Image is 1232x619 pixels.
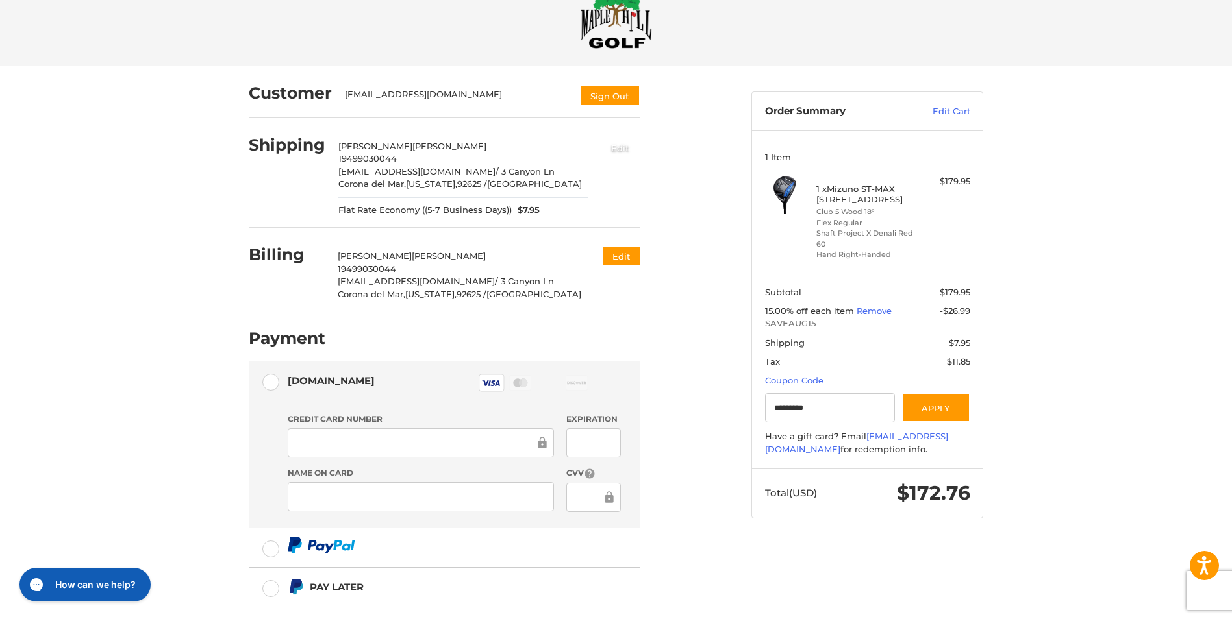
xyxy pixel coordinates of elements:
span: [EMAIL_ADDRESS][DOMAIN_NAME] [338,166,496,176]
div: Pay Later [310,576,559,598]
span: [EMAIL_ADDRESS][DOMAIN_NAME] [338,276,495,286]
h2: Shipping [249,135,325,155]
button: Apply [901,393,970,422]
button: Sign Out [579,85,640,106]
label: CVV [566,467,620,479]
a: [EMAIL_ADDRESS][DOMAIN_NAME] [765,431,948,454]
span: Corona del Mar, [338,289,405,299]
span: [PERSON_NAME] [412,250,486,261]
iframe: Google Customer Reviews [1125,584,1232,619]
li: Shaft Project X Denali Red 60 [816,228,916,249]
button: Edit [603,247,640,265]
iframe: PayPal Message 2 [288,600,559,612]
span: Shipping [765,337,805,348]
button: Edit [600,137,640,158]
iframe: Gorgias live chat messenger [13,563,155,606]
span: Tax [765,356,780,367]
a: Coupon Code [765,375,823,385]
label: Credit Card Number [288,413,554,425]
span: [PERSON_NAME] [338,141,412,151]
span: $7.95 [949,337,970,348]
li: Hand Right-Handed [816,249,916,260]
li: Club 5 Wood 18° [816,206,916,217]
span: [PERSON_NAME] [412,141,486,151]
span: [PERSON_NAME] [338,250,412,261]
h2: Billing [249,245,325,265]
label: Name on Card [288,467,554,479]
span: Corona del Mar, [338,178,406,189]
a: Remove [857,306,892,316]
h3: 1 Item [765,152,970,162]
h2: Customer [249,83,332,103]
span: 15.00% off each item [765,306,857,316]
span: $11.85 [947,356,970,367]
a: Edit Cart [905,105,970,118]
span: $179.95 [940,287,970,297]
h3: Order Summary [765,105,905,118]
div: [DOMAIN_NAME] [288,370,375,391]
span: 92625 / [457,289,486,299]
input: Gift Certificate or Coupon Code [765,393,896,422]
span: Total (USD) [765,487,817,499]
label: Expiration [566,413,620,425]
span: / 3 Canyon Ln [496,166,555,176]
li: Flex Regular [816,217,916,228]
span: 92625 / [457,178,487,189]
span: -$26.99 [940,306,970,316]
span: Flat Rate Economy ((5-7 Business Days)) [338,204,512,217]
span: SAVEAUG15 [765,317,970,330]
span: 19499030044 [338,263,396,274]
img: PayPal icon [288,537,355,553]
span: / 3 Canyon Ln [495,276,554,286]
img: Pay Later icon [288,579,304,595]
span: $172.76 [897,481,970,505]
span: $7.95 [512,204,540,217]
div: Have a gift card? Email for redemption info. [765,430,970,455]
span: [GEOGRAPHIC_DATA] [486,289,581,299]
h4: 1 x Mizuno ST-MAX [STREET_ADDRESS] [816,184,916,205]
span: [US_STATE], [406,178,457,189]
span: [US_STATE], [405,289,457,299]
span: Subtotal [765,287,801,297]
h2: Payment [249,328,325,348]
span: 19499030044 [338,153,397,164]
div: [EMAIL_ADDRESS][DOMAIN_NAME] [345,88,567,106]
div: $179.95 [919,175,970,188]
span: [GEOGRAPHIC_DATA] [487,178,582,189]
